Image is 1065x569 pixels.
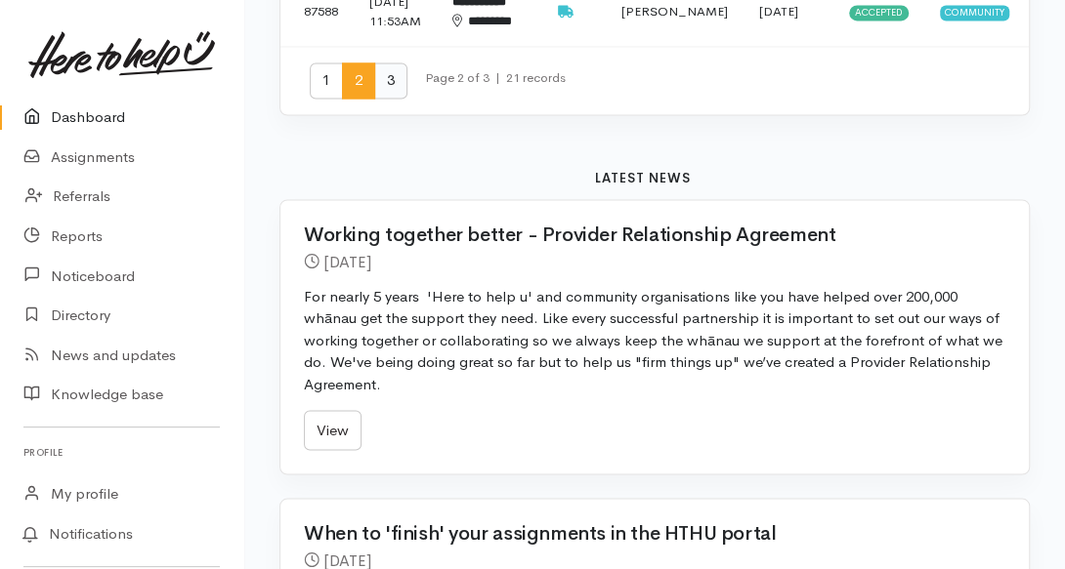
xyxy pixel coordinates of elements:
span: 1 [310,62,343,99]
span: 2 [342,62,375,99]
time: [DATE] [759,3,798,20]
span: Accepted [849,5,909,20]
span: 3 [374,62,407,99]
p: For nearly 5 years 'Here to help u' and community organisations like you have helped over 200,000... [304,285,1005,395]
h6: Profile [23,439,220,466]
small: Page 2 of 3 21 records [425,62,566,114]
span: | [495,69,500,86]
span: Community [940,5,1009,20]
h2: Working together better - Provider Relationship Agreement [304,224,982,245]
b: Latest news [595,169,691,185]
h2: When to 'finish' your assignments in the HTHU portal [304,522,982,544]
time: [DATE] [323,251,371,271]
a: View [304,410,362,450]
